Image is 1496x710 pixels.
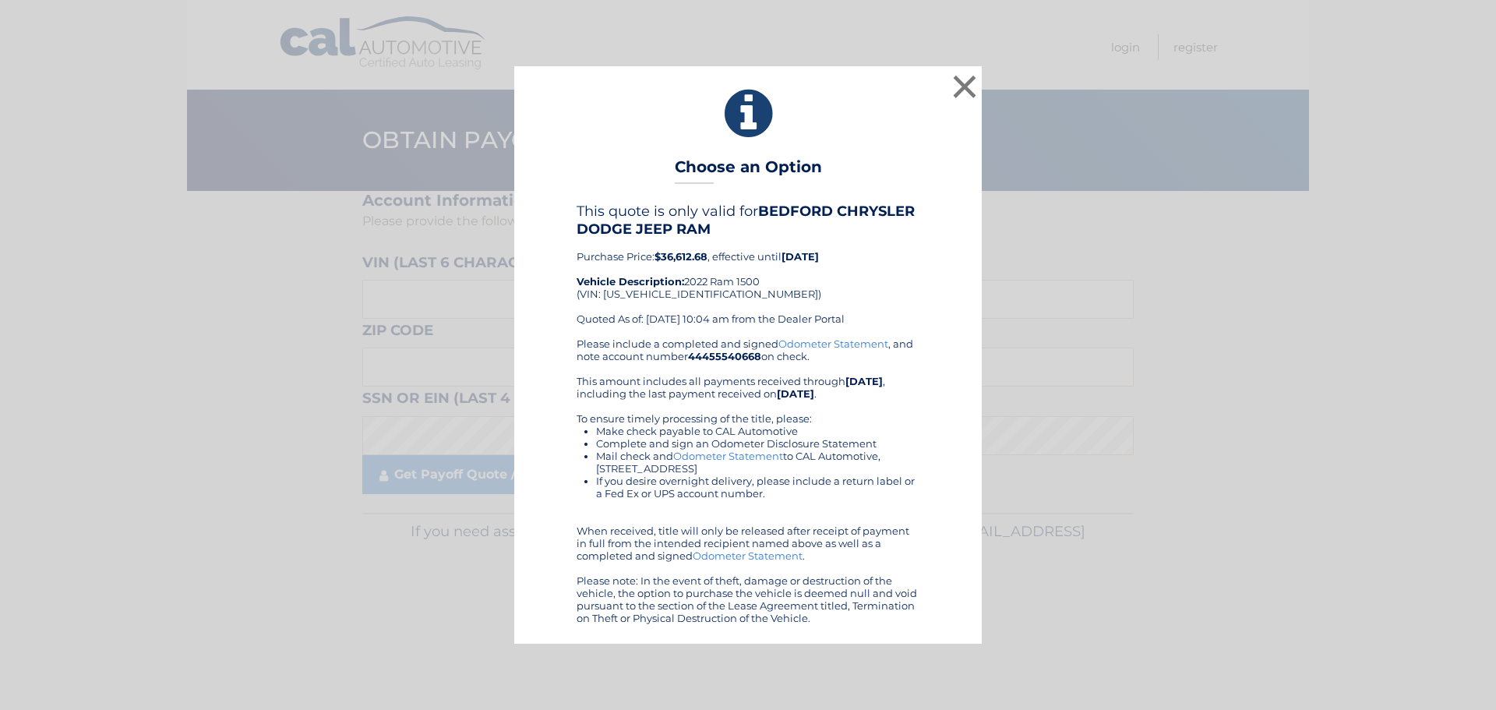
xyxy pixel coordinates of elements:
b: $36,612.68 [654,250,707,263]
li: Complete and sign an Odometer Disclosure Statement [596,437,919,450]
b: [DATE] [845,375,883,387]
strong: Vehicle Description: [577,275,684,288]
h4: This quote is only valid for [577,203,919,237]
div: Please include a completed and signed , and note account number on check. This amount includes al... [577,337,919,624]
li: If you desire overnight delivery, please include a return label or a Fed Ex or UPS account number. [596,475,919,500]
li: Make check payable to CAL Automotive [596,425,919,437]
div: Purchase Price: , effective until 2022 Ram 1500 (VIN: [US_VEHICLE_IDENTIFICATION_NUMBER]) Quoted ... [577,203,919,337]
a: Odometer Statement [778,337,888,350]
a: Odometer Statement [693,549,803,562]
li: Mail check and to CAL Automotive, [STREET_ADDRESS] [596,450,919,475]
h3: Choose an Option [675,157,822,185]
b: [DATE] [782,250,819,263]
button: × [949,71,980,102]
a: Odometer Statement [673,450,783,462]
b: 44455540668 [688,350,761,362]
b: [DATE] [777,387,814,400]
b: BEDFORD CHRYSLER DODGE JEEP RAM [577,203,915,237]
